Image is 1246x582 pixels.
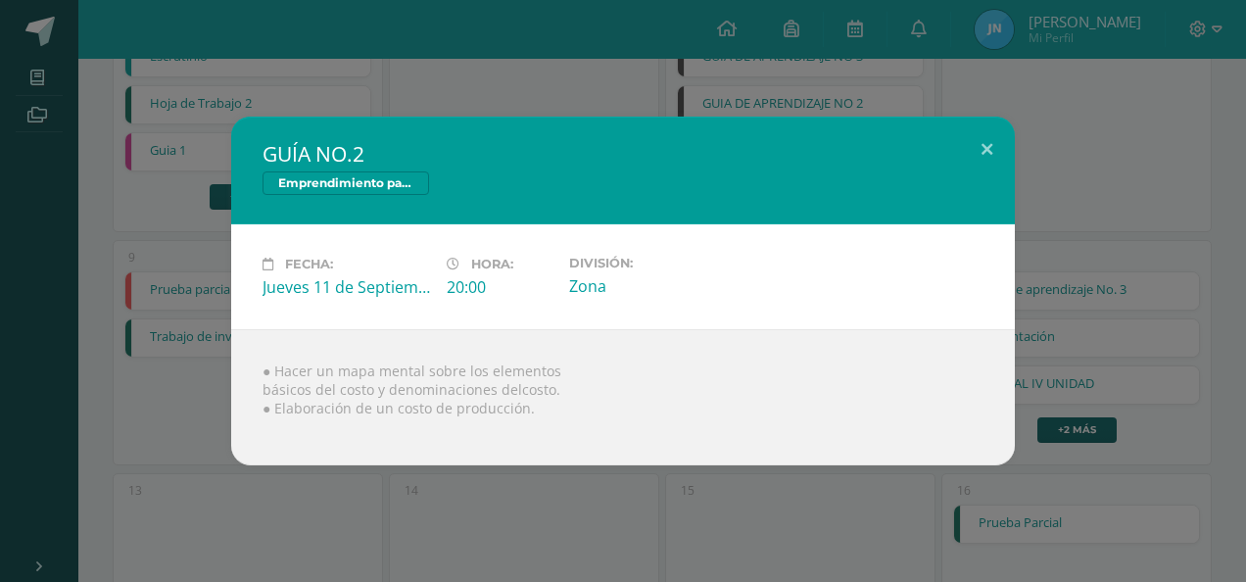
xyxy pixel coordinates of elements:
[959,117,1015,183] button: Close (Esc)
[285,257,333,271] span: Fecha:
[263,276,431,298] div: Jueves 11 de Septiembre
[569,256,738,270] label: División:
[569,275,738,297] div: Zona
[471,257,513,271] span: Hora:
[231,329,1015,465] div: ● Hacer un mapa mental sobre los elementos básicos del costo y denominaciones delcosto. ● Elabora...
[263,140,983,168] h2: GUÍA NO.2
[263,171,429,195] span: Emprendimiento para la Productividad
[447,276,553,298] div: 20:00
